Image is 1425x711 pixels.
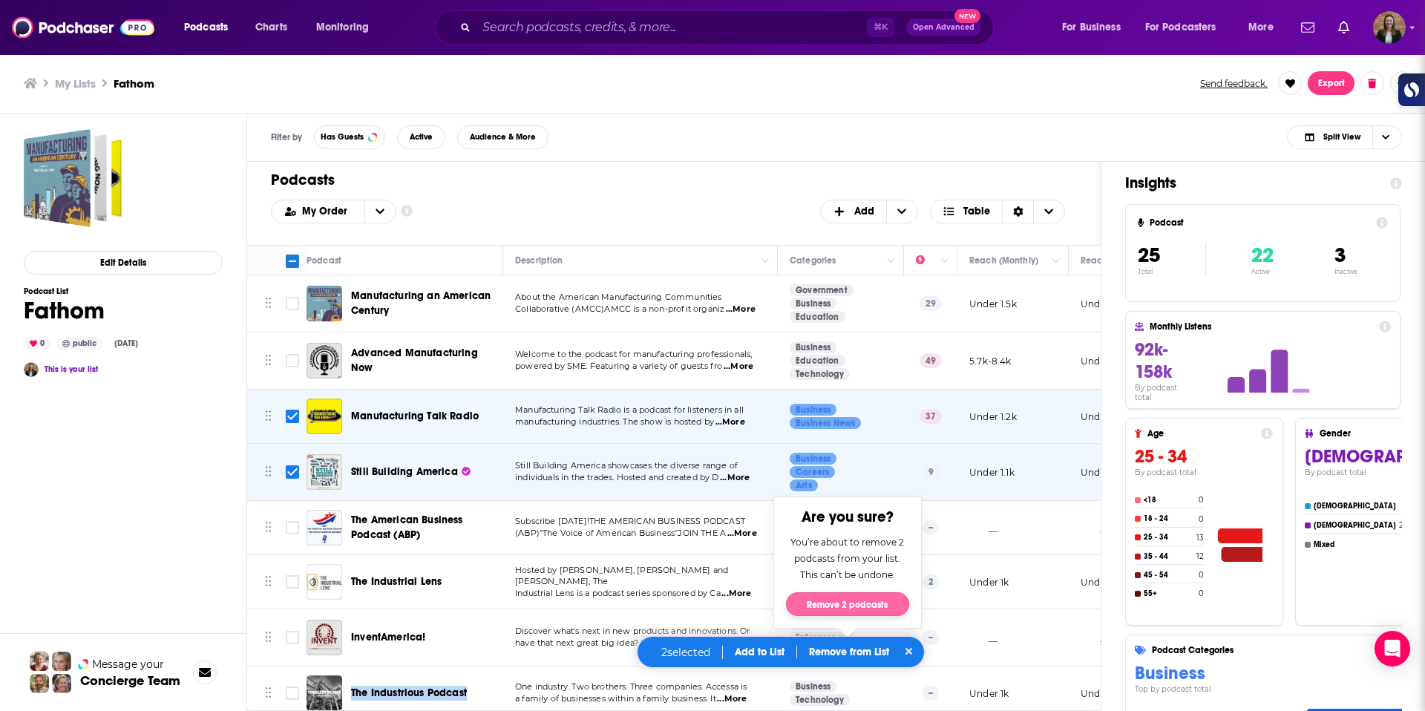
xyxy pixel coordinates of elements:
[24,362,39,377] a: Katie Burns
[364,200,396,223] button: open menu
[351,630,425,645] a: InventAmerica!
[52,652,71,671] img: Jules Profile
[30,674,49,693] img: Jon Profile
[930,200,1066,223] h2: Choose View
[1138,243,1160,268] span: 25
[1152,645,1425,655] h4: Podcast Categories
[286,521,299,534] span: Toggle select row
[923,465,940,479] p: 9
[882,252,900,270] button: Column Actions
[969,298,1017,310] p: Under 1.5k
[351,687,467,699] span: The Industrious Podcast
[1251,243,1274,268] span: 22
[969,522,997,534] p: __
[1314,521,1396,530] h4: [DEMOGRAPHIC_DATA]
[920,353,942,368] p: 49
[1150,217,1370,228] h4: Podcast
[854,206,874,217] span: Add
[923,686,939,701] p: --
[790,694,850,706] a: Technology
[969,466,1015,479] p: Under 1.1k
[246,16,296,39] a: Charts
[307,675,342,711] a: The Industrious Podcast
[263,292,273,315] button: Move
[1390,71,1414,95] button: Show More Button
[1334,268,1357,275] p: Inactive
[969,576,1009,589] p: Under 1k
[1144,533,1193,542] h4: 25 - 34
[790,311,845,323] a: Education
[351,631,425,643] span: InventAmerica!
[307,252,341,269] div: Podcast
[790,284,854,296] a: Government
[307,399,342,434] a: Manufacturing Talk Radio
[263,626,273,649] button: Move
[24,129,122,227] span: Fathom
[1251,268,1274,275] p: Active
[321,133,364,141] span: Has Guests
[351,347,478,374] span: Advanced Manufacturing Now
[30,652,49,671] img: Sydney Profile
[515,349,752,359] span: Welcome to the podcast for manufacturing professionals,
[351,409,479,424] a: Manufacturing Talk Radio
[52,674,71,693] img: Barbara Profile
[936,252,954,270] button: Column Actions
[920,296,942,311] p: 29
[1196,77,1272,90] button: Send feedback.
[515,472,719,482] span: individuals in the trades. Hosted and created by D
[790,681,836,692] a: Business
[450,10,1008,45] div: Search podcasts, credits, & more...
[286,575,299,589] span: Toggle select row
[1199,514,1204,524] h4: 0
[174,16,247,39] button: open menu
[790,404,836,416] a: Business
[1081,298,1129,310] p: Under 1.4k
[724,361,753,373] span: ...More
[790,479,818,491] a: Arts
[1081,355,1130,367] p: Under 2.6k
[263,405,273,427] button: Move
[92,657,164,672] span: Message your
[351,346,498,376] a: Advanced Manufacturing Now
[1196,551,1204,561] h4: 12
[515,528,726,538] span: (ABP)"The Voice of American Business"JOIN THE A
[1323,133,1360,141] span: Split View
[1135,468,1273,477] h4: By podcast total
[263,350,273,372] button: Move
[1147,428,1255,439] h4: Age
[1314,540,1401,549] h4: Mixed
[1081,522,1109,534] p: __
[351,575,442,588] span: The Industrial Lens
[1334,243,1346,268] span: 3
[307,286,342,321] a: Manufacturing an American Century
[1081,687,1120,700] p: Under 1k
[351,513,498,543] a: The American Business Podcast (ABP)
[867,18,894,37] span: ⌘ K
[108,338,144,350] div: [DATE]
[515,361,722,371] span: powered by SME. Featuring a variety of guests fro
[790,417,861,429] a: Business News
[1135,338,1172,383] span: 92k-158k
[307,343,342,379] img: Advanced Manufacturing Now
[457,125,548,149] button: Audience & More
[307,454,342,490] img: Still Building America
[351,465,471,479] a: Still Building America
[397,125,445,149] button: Active
[720,472,750,484] span: ...More
[12,13,154,42] img: Podchaser - Follow, Share and Rate Podcasts
[969,687,1009,700] p: Under 1k
[923,520,939,535] p: --
[969,632,997,644] p: __
[1150,321,1372,332] h4: Monthly Listens
[1199,495,1204,505] h4: 0
[307,564,342,600] a: The Industrial Lens
[923,574,940,589] p: 2
[820,200,918,223] button: + Add
[906,19,981,36] button: Open AdvancedNew
[410,133,433,141] span: Active
[286,410,299,423] span: Toggle select row
[515,516,745,526] span: Subscribe [DATE]!THE AMERICAN BUSINESS PODCAST
[790,298,836,309] a: Business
